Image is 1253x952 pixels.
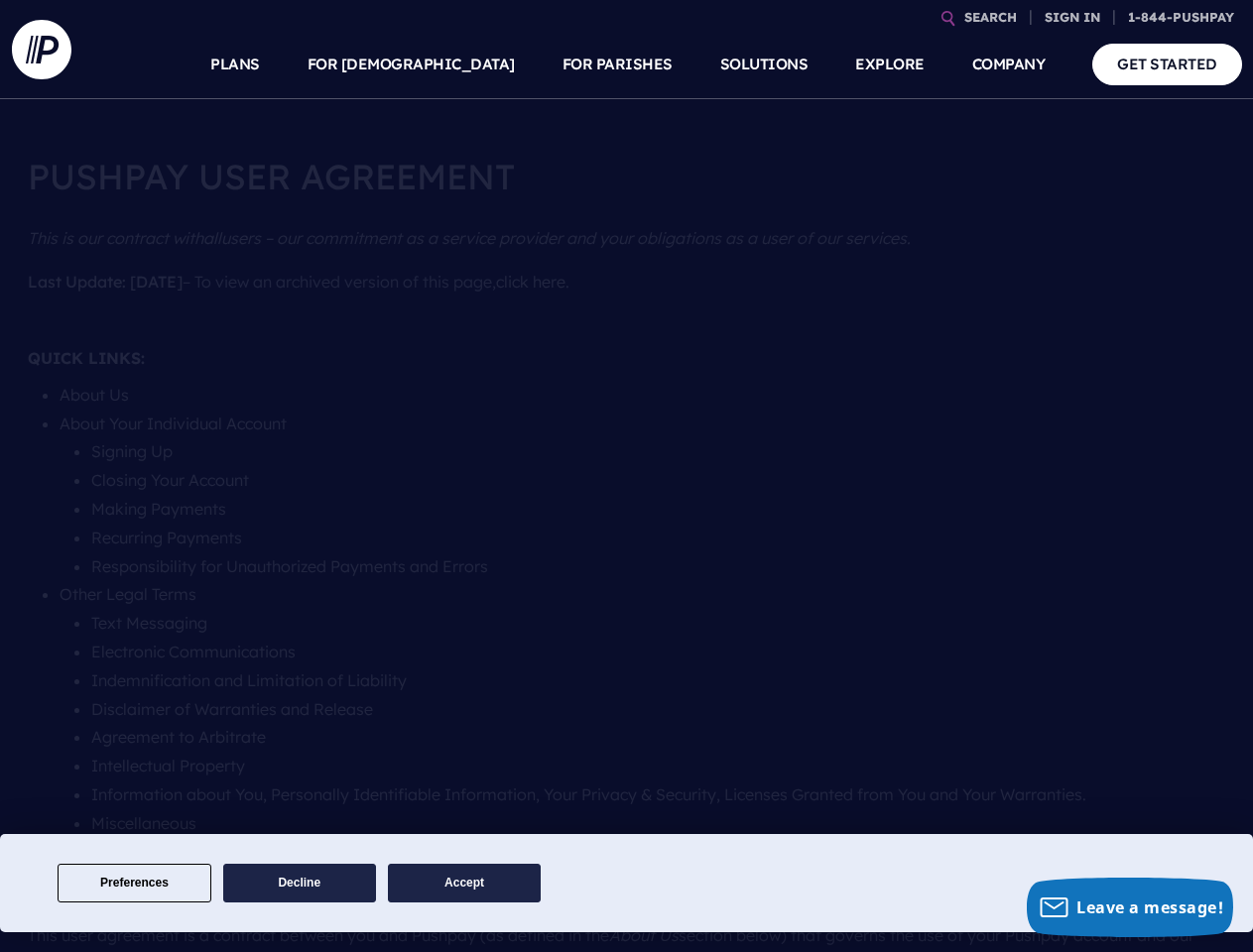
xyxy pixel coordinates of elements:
[855,30,925,99] a: EXPLORE
[972,30,1046,99] a: COMPANY
[388,864,541,902] button: Accept
[308,30,515,99] a: FOR [DEMOGRAPHIC_DATA]
[223,864,376,902] button: Decline
[1092,44,1242,84] a: GET STARTED
[1027,878,1233,937] button: Leave a message!
[1076,896,1223,918] span: Leave a message!
[563,30,673,99] a: FOR PARISHES
[720,30,809,99] a: SOLUTIONS
[210,30,260,99] a: PLANS
[58,864,210,902] button: Preferences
